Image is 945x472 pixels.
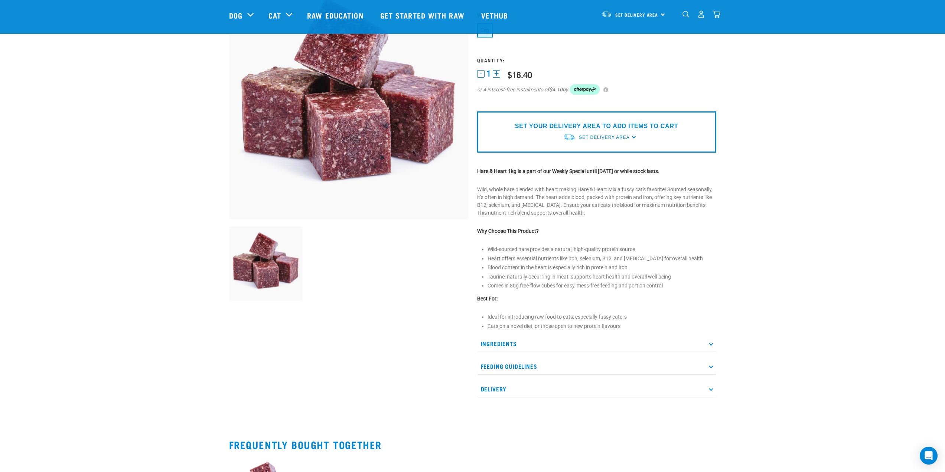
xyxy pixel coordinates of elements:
img: van-moving.png [602,11,612,17]
li: Comes in 80g free-flow cubes for easy, mess-free feeding and portion control [488,282,716,290]
img: van-moving.png [563,133,575,141]
li: Cats on a novel diet, or those open to new protein flavours [488,322,716,330]
button: - [477,70,485,78]
p: Ingredients [477,335,716,352]
strong: Why Choose This Product? [477,228,539,234]
span: 1 [486,70,491,78]
img: Pile Of Cubed Hare Heart For Pets [229,227,303,300]
strong: Hare & Heart 1kg is a part of our Weekly Special until [DATE] or while stock lasts. [477,168,659,174]
a: Vethub [474,0,518,30]
li: Wild-sourced hare provides a natural, high-quality protein source [488,245,716,253]
span: $4.10 [549,86,563,94]
p: Feeding Guidelines [477,358,716,375]
span: Set Delivery Area [579,135,629,140]
div: Open Intercom Messenger [920,447,938,465]
a: Raw Education [300,0,372,30]
a: Get started with Raw [373,0,474,30]
li: Blood content in the heart is especially rich in protein and iron [488,264,716,271]
li: Heart offers essential nutrients like iron, selenium, B12, and [MEDICAL_DATA] for overall health [488,255,716,263]
p: Delivery [477,381,716,397]
img: home-icon@2x.png [713,10,720,18]
img: Afterpay [570,84,600,95]
h2: Frequently bought together [229,439,716,450]
button: + [493,70,500,78]
p: Wild, whole hare blended with heart making Hare & Heart Mix a fussy cat's favorite! Sourced seaso... [477,186,716,217]
div: $16.40 [508,70,532,79]
img: user.png [697,10,705,18]
span: Set Delivery Area [615,14,658,16]
a: Dog [229,10,242,21]
li: Taurine, naturally occurring in meat, supports heart health and overall well-being [488,273,716,281]
strong: Best For: [477,296,498,302]
h3: Quantity: [477,57,716,63]
li: Ideal for introducing raw food to cats, especially fussy eaters [488,313,716,321]
div: or 4 interest-free instalments of by [477,84,716,95]
img: home-icon-1@2x.png [682,11,690,18]
a: Cat [268,10,281,21]
p: SET YOUR DELIVERY AREA TO ADD ITEMS TO CART [515,122,678,131]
